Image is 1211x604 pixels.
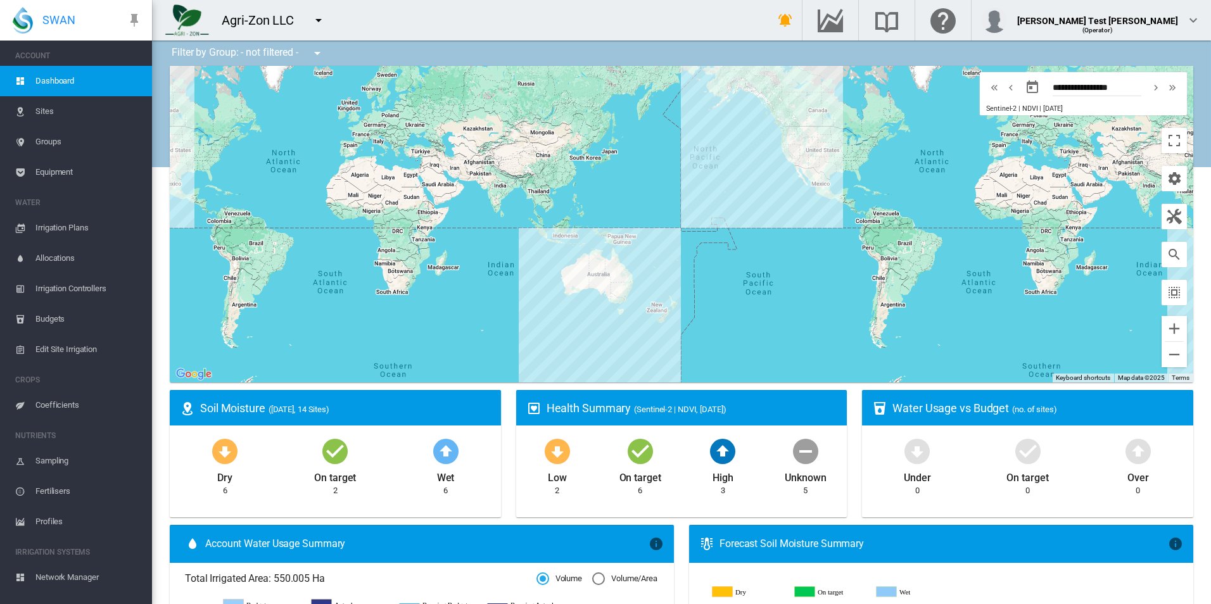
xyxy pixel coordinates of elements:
md-icon: icon-cup-water [872,401,887,416]
button: Zoom out [1162,342,1187,367]
span: Total Irrigated Area: 550.005 Ha [185,572,536,586]
div: On target [619,466,661,485]
g: On target [795,586,867,598]
md-icon: icon-arrow-down-bold-circle [902,436,932,466]
md-icon: icon-pin [127,13,142,28]
md-icon: icon-menu-down [311,13,326,28]
span: Coefficients [35,390,142,420]
span: (Operator) [1082,27,1113,34]
button: icon-chevron-double-left [986,80,1003,95]
span: Sampling [35,446,142,476]
a: Open this area in Google Maps (opens a new window) [173,366,215,382]
span: Dashboard [35,66,142,96]
span: | [DATE] [1039,104,1062,113]
div: On target [314,466,356,485]
button: icon-cog [1162,166,1187,191]
div: Health Summary [547,400,837,416]
md-icon: icon-cog [1167,171,1182,186]
button: icon-magnify [1162,242,1187,267]
span: WATER [15,192,142,213]
div: 3 [721,485,725,496]
span: ([DATE], 14 Sites) [269,405,329,414]
div: 0 [915,485,920,496]
md-icon: icon-arrow-down-bold-circle [542,436,573,466]
button: icon-chevron-left [1003,80,1019,95]
div: Wet [437,466,455,485]
span: Account Water Usage Summary [205,537,649,551]
button: Toggle fullscreen view [1162,128,1187,153]
span: Groups [35,127,142,157]
button: icon-menu-down [306,8,331,33]
md-icon: Click here for help [928,13,958,28]
div: 2 [333,485,338,496]
md-icon: icon-magnify [1167,247,1182,262]
div: Agri-Zon LLC [222,11,305,29]
button: icon-menu-down [305,41,330,66]
span: Edit Site Irrigation [35,334,142,365]
div: Forecast Soil Moisture Summary [720,537,1168,551]
span: NUTRIENTS [15,425,142,446]
span: Profiles [35,506,142,537]
span: Equipment [35,157,142,187]
md-icon: icon-water [185,536,200,551]
button: icon-bell-ring [773,8,798,33]
span: ACCOUNT [15,46,142,66]
div: Low [548,466,567,485]
md-icon: icon-checkbox-marked-circle [320,436,350,466]
div: 0 [1025,485,1030,496]
span: Map data ©2025 [1118,374,1165,381]
div: 5 [803,485,808,496]
button: Keyboard shortcuts [1056,374,1110,382]
div: Soil Moisture [200,400,491,416]
div: 6 [223,485,227,496]
div: Unknown [785,466,826,485]
span: Allocations [35,243,142,274]
button: md-calendar [1020,75,1045,100]
md-icon: icon-chevron-right [1149,80,1163,95]
span: Irrigation Controllers [35,274,142,304]
div: High [713,466,733,485]
span: (no. of sites) [1012,405,1057,414]
img: profile.jpg [982,8,1007,33]
img: SWAN-Landscape-Logo-Colour-drop.png [13,7,33,34]
div: Over [1127,466,1149,485]
div: Filter by Group: - not filtered - [162,41,334,66]
span: SWAN [42,12,75,28]
md-icon: icon-thermometer-lines [699,536,714,551]
span: CROPS [15,370,142,390]
md-icon: icon-chevron-down [1186,13,1201,28]
md-icon: Search the knowledge base [872,13,902,28]
div: Water Usage vs Budget [892,400,1183,416]
div: 2 [555,485,559,496]
span: (Sentinel-2 | NDVI, [DATE]) [634,405,726,414]
div: Dry [217,466,232,485]
md-icon: icon-information [1168,536,1183,551]
md-icon: icon-chevron-left [1004,80,1018,95]
div: 0 [1136,485,1140,496]
div: 6 [638,485,642,496]
md-radio-button: Volume [536,573,582,585]
g: Wet [877,586,949,598]
span: Sentinel-2 | NDVI [986,104,1037,113]
img: Google [173,366,215,382]
md-icon: icon-bell-ring [778,13,793,28]
button: Zoom in [1162,316,1187,341]
button: icon-select-all [1162,280,1187,305]
md-icon: icon-map-marker-radius [180,401,195,416]
md-icon: icon-checkbox-marked-circle [1013,436,1043,466]
div: 6 [443,485,448,496]
md-icon: icon-minus-circle [790,436,821,466]
md-icon: icon-arrow-up-bold-circle [1123,436,1153,466]
div: [PERSON_NAME] Test [PERSON_NAME] [1017,9,1178,22]
md-icon: icon-arrow-down-bold-circle [210,436,240,466]
md-icon: icon-information [649,536,664,551]
span: IRRIGATION SYSTEMS [15,542,142,562]
button: icon-chevron-double-right [1164,80,1181,95]
a: Terms [1172,374,1189,381]
md-icon: icon-chevron-double-right [1165,80,1179,95]
md-radio-button: Volume/Area [592,573,657,585]
span: Fertilisers [35,476,142,506]
md-icon: icon-heart-box-outline [526,401,542,416]
md-icon: icon-chevron-double-left [987,80,1001,95]
md-icon: Go to the Data Hub [815,13,846,28]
